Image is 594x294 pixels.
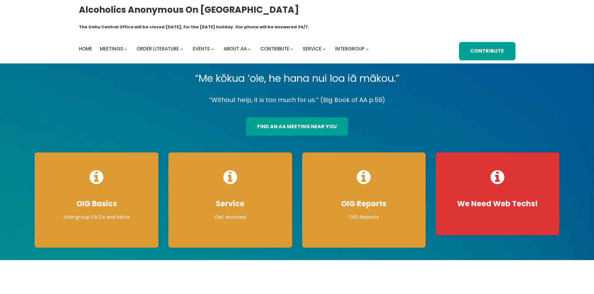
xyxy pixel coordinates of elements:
a: Contribute [260,44,289,53]
nav: Intergroup [79,44,371,53]
a: Home [79,44,92,53]
button: Order Literature submenu [180,48,183,50]
span: Contribute [260,45,289,52]
span: Events [193,45,210,52]
span: Meetings [100,45,123,52]
button: Meetings submenu [124,48,127,50]
button: Service submenu [323,48,326,50]
a: Events [193,44,210,53]
a: About AA [224,44,247,53]
h4: We Need Web Techs! [442,199,553,208]
a: Service [303,44,321,53]
p: “Me kōkua ‘ole, he hana nui loa iā mākou.” [30,70,564,87]
h4: Service [175,199,286,208]
h1: The Oahu Central Office will be closed [DATE], for the [DATE] holiday. Our phone will be answered... [79,24,309,30]
a: Contribute [459,42,515,60]
h4: OIG Reports [308,199,420,208]
a: Alcoholics Anonymous on [GEOGRAPHIC_DATA] [79,2,299,17]
button: About AA submenu [248,48,251,50]
a: find an aa meeting near you [246,117,348,136]
p: Intergroup FAQ’s and More [41,213,152,221]
span: Service [303,45,321,52]
span: Home [79,45,92,52]
button: Contribute submenu [290,48,293,50]
span: Order Literature [137,45,179,52]
p: OIG Reports [308,213,420,221]
h4: OIG Basics [41,199,152,208]
button: Events submenu [211,48,214,50]
a: Meetings [100,44,123,53]
span: About AA [224,45,247,52]
p: “Without help, it is too much for us.” (Big Book of AA p.59) [30,95,564,105]
span: Intergroup [335,45,365,52]
a: Intergroup [335,44,365,53]
p: Get Involved [175,213,286,221]
button: Intergroup submenu [366,48,369,50]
